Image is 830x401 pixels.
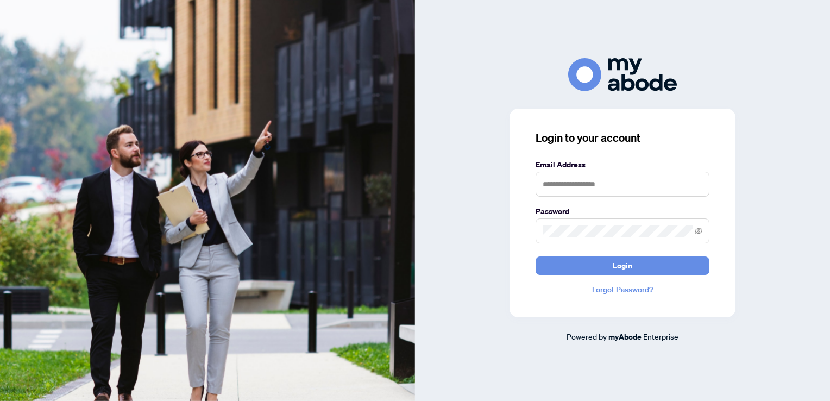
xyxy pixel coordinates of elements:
h3: Login to your account [536,130,709,146]
label: Password [536,205,709,217]
span: eye-invisible [695,227,702,235]
label: Email Address [536,159,709,171]
button: Login [536,256,709,275]
a: Forgot Password? [536,284,709,296]
span: Powered by [567,331,607,341]
span: Login [613,257,632,274]
img: ma-logo [568,58,677,91]
a: myAbode [608,331,642,343]
span: Enterprise [643,331,678,341]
